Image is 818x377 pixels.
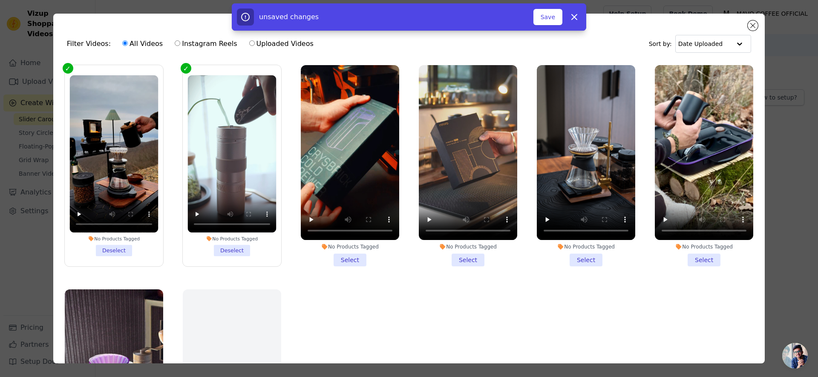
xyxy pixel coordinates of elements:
[782,343,808,368] div: 开放式聊天
[419,243,517,250] div: No Products Tagged
[537,243,635,250] div: No Products Tagged
[259,13,319,21] span: unsaved changes
[655,243,753,250] div: No Products Tagged
[122,38,163,49] label: All Videos
[301,243,399,250] div: No Products Tagged
[187,236,276,242] div: No Products Tagged
[649,35,752,53] div: Sort by:
[67,34,318,54] div: Filter Videos:
[249,38,314,49] label: Uploaded Videos
[69,236,158,242] div: No Products Tagged
[174,38,237,49] label: Instagram Reels
[533,9,562,25] button: Save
